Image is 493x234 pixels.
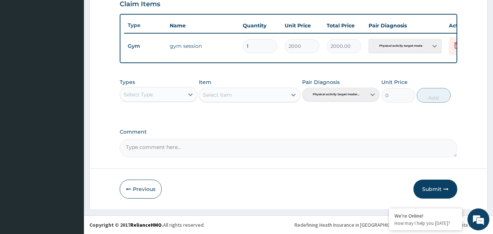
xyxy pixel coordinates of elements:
[239,18,281,33] th: Quantity
[166,39,239,53] td: gym session
[166,18,239,33] th: Name
[4,156,139,182] textarea: Type your message and hit 'Enter'
[120,79,135,85] label: Types
[124,91,153,98] div: Select Type
[323,18,365,33] th: Total Price
[394,212,457,219] div: We're Online!
[417,88,451,103] button: Add
[294,221,488,229] div: Redefining Heath Insurance in [GEOGRAPHIC_DATA] using Telemedicine and Data Science!
[84,215,493,234] footer: All rights reserved.
[281,18,323,33] th: Unit Price
[381,78,408,86] label: Unit Price
[38,41,123,50] div: Chat with us now
[120,0,160,8] h3: Claim Items
[394,220,457,226] p: How may I help you today?
[120,180,162,199] button: Previous
[14,37,30,55] img: d_794563401_company_1708531726252_794563401
[199,78,211,86] label: Item
[42,70,101,144] span: We're online!
[413,180,457,199] button: Submit
[89,222,163,228] strong: Copyright © 2017 .
[365,18,445,33] th: Pair Diagnosis
[124,19,166,32] th: Type
[124,39,166,53] td: Gym
[130,222,162,228] a: RelianceHMO
[302,78,340,86] label: Pair Diagnosis
[120,4,137,21] div: Minimize live chat window
[120,129,458,135] label: Comment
